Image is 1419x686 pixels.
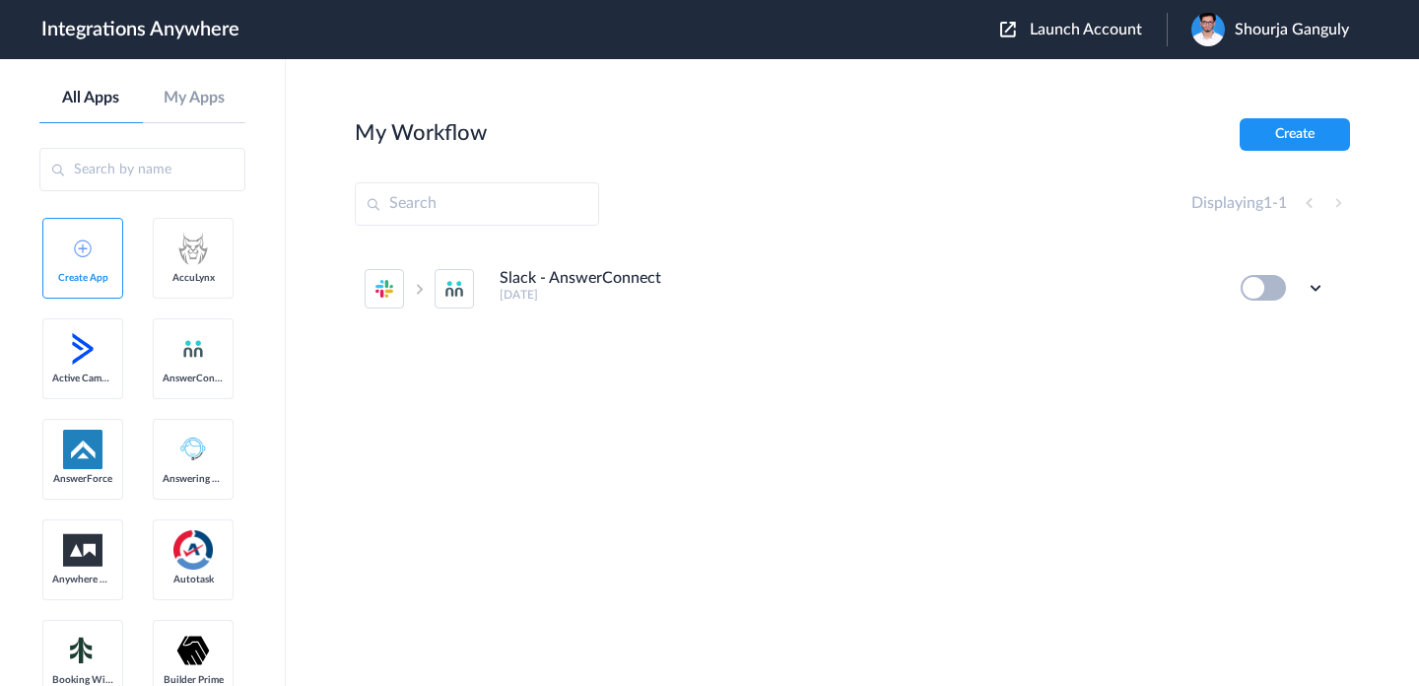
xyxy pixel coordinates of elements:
h2: My Workflow [355,120,487,146]
img: builder-prime-logo.svg [173,631,213,670]
input: Search by name [39,148,245,191]
img: aww.png [63,534,102,567]
img: launch-acct-icon.svg [1000,22,1016,37]
span: Booking Widget [52,674,113,686]
a: My Apps [143,89,246,107]
span: Launch Account [1030,22,1142,37]
img: add-icon.svg [74,240,92,257]
a: All Apps [39,89,143,107]
h1: Integrations Anywhere [41,18,239,41]
img: Answering_service.png [173,430,213,469]
img: acculynx-logo.svg [173,229,213,268]
img: Setmore_Logo.svg [63,633,102,668]
span: 1 [1263,195,1272,211]
h4: Displaying - [1191,194,1287,213]
img: active-campaign-logo.svg [63,329,102,369]
span: Create App [52,272,113,284]
span: Builder Prime [163,674,224,686]
img: answerconnect-logo.svg [181,337,205,361]
span: Answering Service [163,473,224,485]
span: Active Campaign [52,373,113,384]
img: af-app-logo.svg [63,430,102,469]
img: pp-2.jpg [1191,13,1225,46]
img: autotask.png [173,530,213,570]
span: Anywhere Works [52,574,113,585]
span: AnswerConnect [163,373,224,384]
span: Shourja Ganguly [1235,21,1349,39]
button: Create [1240,118,1350,151]
span: AccuLynx [163,272,224,284]
h5: [DATE] [500,288,1214,302]
h4: Slack - AnswerConnect [500,269,661,288]
span: AnswerForce [52,473,113,485]
button: Launch Account [1000,21,1167,39]
span: 1 [1278,195,1287,211]
input: Search [355,182,599,226]
span: Autotask [163,574,224,585]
